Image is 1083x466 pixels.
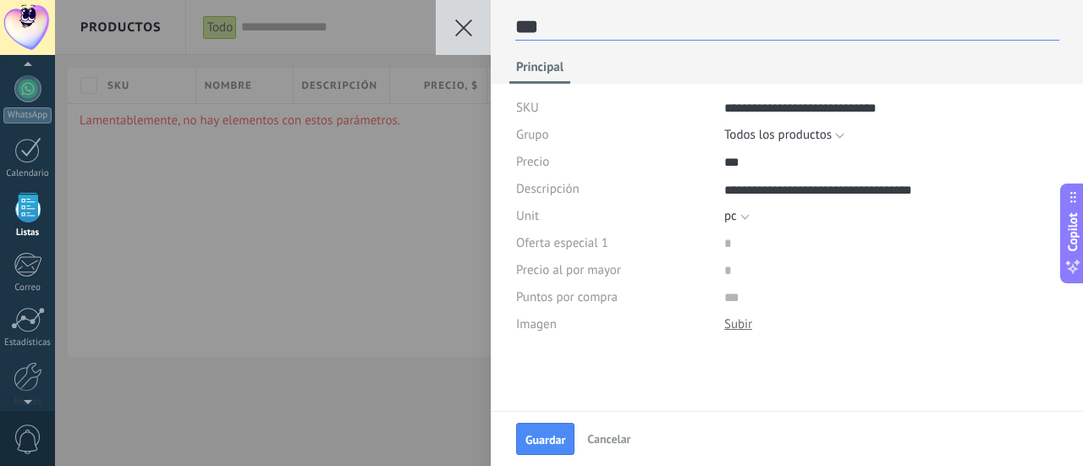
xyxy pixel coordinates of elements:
[516,183,580,195] span: Descripción
[516,203,712,230] div: Unit
[516,129,549,141] span: Grupo
[1064,212,1081,251] span: Copilot
[516,122,712,149] div: Grupo
[516,423,574,455] button: Guardar
[516,156,549,168] span: Precio
[516,318,557,331] span: Imagen
[516,59,563,84] span: Principal
[516,284,712,311] div: Puntos por compra
[3,228,52,238] div: Listas
[516,210,539,222] span: Unit
[516,237,608,249] span: Oferta especial 1
[587,431,630,447] span: Cancelar
[3,337,52,348] div: Estadísticas
[580,426,637,452] button: Cancelar
[724,122,844,149] button: Todos los productos
[3,282,52,293] div: Correo
[724,127,832,143] span: Todos los productos
[516,149,712,176] div: Precio
[516,230,712,257] div: Oferta especial 1
[525,434,565,446] span: Guardar
[516,264,621,277] span: Precio al por mayor
[724,203,750,230] button: pc
[724,208,737,224] span: pc
[516,101,539,114] span: SKU
[516,311,712,338] div: Imagen
[516,176,712,203] div: Descripción
[516,95,712,122] div: SKU
[516,291,618,304] span: Puntos por compra
[3,168,52,179] div: Calendario
[516,257,712,284] div: Precio al por mayor
[3,107,52,123] div: WhatsApp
